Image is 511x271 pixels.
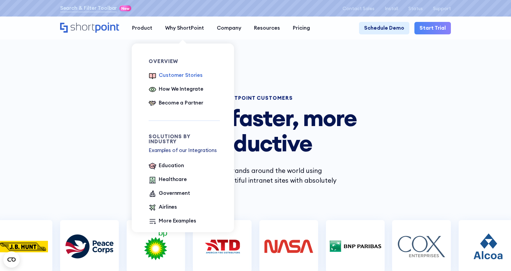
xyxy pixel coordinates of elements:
[385,6,398,11] a: Install
[149,59,220,64] div: Overview
[159,203,177,211] div: Airlines
[359,22,409,35] a: Schedule Demo
[414,22,451,35] a: Start Trial
[159,85,203,93] div: How We Integrate
[149,134,220,144] div: Solutions by Industry
[149,176,187,184] a: Healthcare
[477,239,511,271] iframe: Chat Widget
[149,71,203,80] a: Customer Stories
[160,166,351,194] p: Join our family of top brands around the world using ShortPoint to build beautiful intranet sites...
[159,176,187,183] div: Healthcare
[149,203,177,212] a: Airlines
[159,99,203,107] div: Become a Partner
[217,24,241,32] div: Company
[254,24,280,32] div: Resources
[408,6,423,11] a: Status
[149,189,190,198] a: Government
[195,230,249,263] img: logo ATD
[144,96,367,100] h1: SHORTPOINT CUSTOMERS
[286,22,316,35] a: Pricing
[159,162,184,170] div: Education
[129,230,183,263] img: logo bp France
[159,189,190,197] div: Government
[159,217,196,225] div: More Examples
[342,6,375,11] a: Contact Sales
[3,251,20,268] button: Open CMP widget
[210,22,248,35] a: Company
[60,4,117,12] a: Search & Filter Toolbar
[149,162,184,171] a: Education
[144,105,367,156] h2: Better, faster, more productive
[159,22,210,35] a: Why ShortPoint
[165,24,204,32] div: Why ShortPoint
[159,71,203,79] div: Customer Stories
[126,22,159,35] a: Product
[149,85,203,94] a: How We Integrate
[328,230,382,263] img: logo BNP Paribas
[132,24,152,32] div: Product
[433,6,451,11] a: Support
[248,22,286,35] a: Resources
[149,147,220,154] p: Examples of our Integrations
[149,99,203,108] a: Become a Partner
[60,23,120,33] a: Home
[149,217,196,226] a: More Examples
[293,24,310,32] div: Pricing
